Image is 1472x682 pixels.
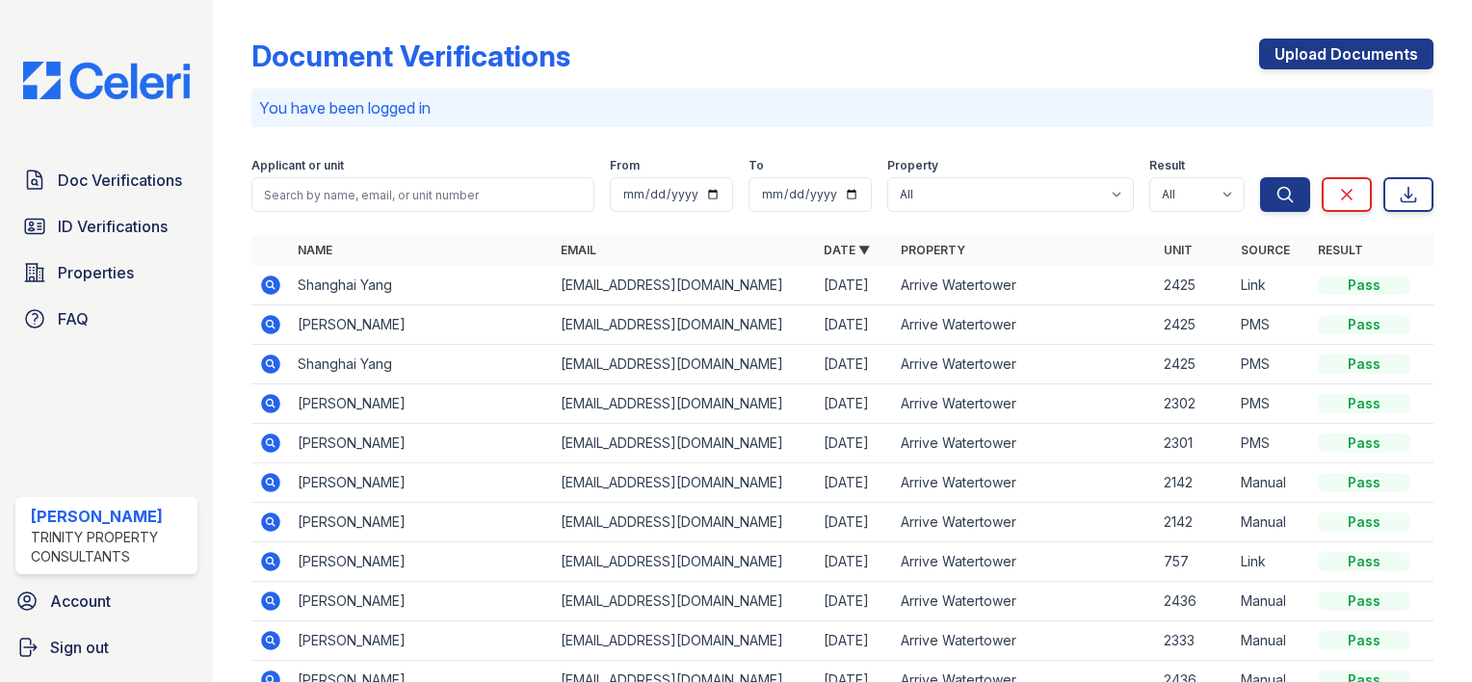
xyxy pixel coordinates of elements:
[824,243,870,257] a: Date ▼
[8,582,205,620] a: Account
[816,503,893,542] td: [DATE]
[1233,621,1310,661] td: Manual
[1156,621,1233,661] td: 2333
[1318,512,1410,532] div: Pass
[58,169,182,192] span: Doc Verifications
[893,424,1156,463] td: Arrive Watertower
[1318,631,1410,650] div: Pass
[561,243,596,257] a: Email
[31,505,190,528] div: [PERSON_NAME]
[298,243,332,257] a: Name
[893,305,1156,345] td: Arrive Watertower
[1241,243,1290,257] a: Source
[553,503,816,542] td: [EMAIL_ADDRESS][DOMAIN_NAME]
[290,582,553,621] td: [PERSON_NAME]
[1233,305,1310,345] td: PMS
[1233,542,1310,582] td: Link
[1156,384,1233,424] td: 2302
[1156,345,1233,384] td: 2425
[15,253,197,292] a: Properties
[1156,463,1233,503] td: 2142
[553,582,816,621] td: [EMAIL_ADDRESS][DOMAIN_NAME]
[1156,503,1233,542] td: 2142
[553,384,816,424] td: [EMAIL_ADDRESS][DOMAIN_NAME]
[553,463,816,503] td: [EMAIL_ADDRESS][DOMAIN_NAME]
[259,96,1426,119] p: You have been logged in
[290,384,553,424] td: [PERSON_NAME]
[893,582,1156,621] td: Arrive Watertower
[893,384,1156,424] td: Arrive Watertower
[816,384,893,424] td: [DATE]
[816,463,893,503] td: [DATE]
[251,39,570,73] div: Document Verifications
[816,424,893,463] td: [DATE]
[816,542,893,582] td: [DATE]
[290,424,553,463] td: [PERSON_NAME]
[1156,266,1233,305] td: 2425
[893,266,1156,305] td: Arrive Watertower
[1318,552,1410,571] div: Pass
[749,158,764,173] label: To
[553,305,816,345] td: [EMAIL_ADDRESS][DOMAIN_NAME]
[893,463,1156,503] td: Arrive Watertower
[553,542,816,582] td: [EMAIL_ADDRESS][DOMAIN_NAME]
[893,542,1156,582] td: Arrive Watertower
[290,345,553,384] td: Shanghai Yang
[1156,305,1233,345] td: 2425
[1164,243,1193,257] a: Unit
[610,158,640,173] label: From
[1233,582,1310,621] td: Manual
[251,158,344,173] label: Applicant or unit
[1318,315,1410,334] div: Pass
[1318,473,1410,492] div: Pass
[1318,275,1410,295] div: Pass
[251,177,594,212] input: Search by name, email, or unit number
[553,424,816,463] td: [EMAIL_ADDRESS][DOMAIN_NAME]
[816,345,893,384] td: [DATE]
[1318,433,1410,453] div: Pass
[1233,503,1310,542] td: Manual
[887,158,938,173] label: Property
[1233,384,1310,424] td: PMS
[1233,424,1310,463] td: PMS
[1318,591,1410,611] div: Pass
[901,243,965,257] a: Property
[553,345,816,384] td: [EMAIL_ADDRESS][DOMAIN_NAME]
[15,161,197,199] a: Doc Verifications
[1156,424,1233,463] td: 2301
[893,345,1156,384] td: Arrive Watertower
[58,307,89,330] span: FAQ
[893,503,1156,542] td: Arrive Watertower
[290,621,553,661] td: [PERSON_NAME]
[1318,394,1410,413] div: Pass
[1318,243,1363,257] a: Result
[1156,542,1233,582] td: 757
[15,300,197,338] a: FAQ
[1233,345,1310,384] td: PMS
[1149,158,1185,173] label: Result
[8,62,205,99] img: CE_Logo_Blue-a8612792a0a2168367f1c8372b55b34899dd931a85d93a1a3d3e32e68fde9ad4.png
[553,266,816,305] td: [EMAIL_ADDRESS][DOMAIN_NAME]
[50,636,109,659] span: Sign out
[1156,582,1233,621] td: 2436
[816,266,893,305] td: [DATE]
[50,590,111,613] span: Account
[1233,463,1310,503] td: Manual
[290,542,553,582] td: [PERSON_NAME]
[893,621,1156,661] td: Arrive Watertower
[1318,354,1410,374] div: Pass
[1233,266,1310,305] td: Link
[553,621,816,661] td: [EMAIL_ADDRESS][DOMAIN_NAME]
[8,628,205,667] a: Sign out
[15,207,197,246] a: ID Verifications
[31,528,190,566] div: Trinity Property Consultants
[1259,39,1433,69] a: Upload Documents
[290,266,553,305] td: Shanghai Yang
[816,621,893,661] td: [DATE]
[816,582,893,621] td: [DATE]
[290,463,553,503] td: [PERSON_NAME]
[58,215,168,238] span: ID Verifications
[58,261,134,284] span: Properties
[290,305,553,345] td: [PERSON_NAME]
